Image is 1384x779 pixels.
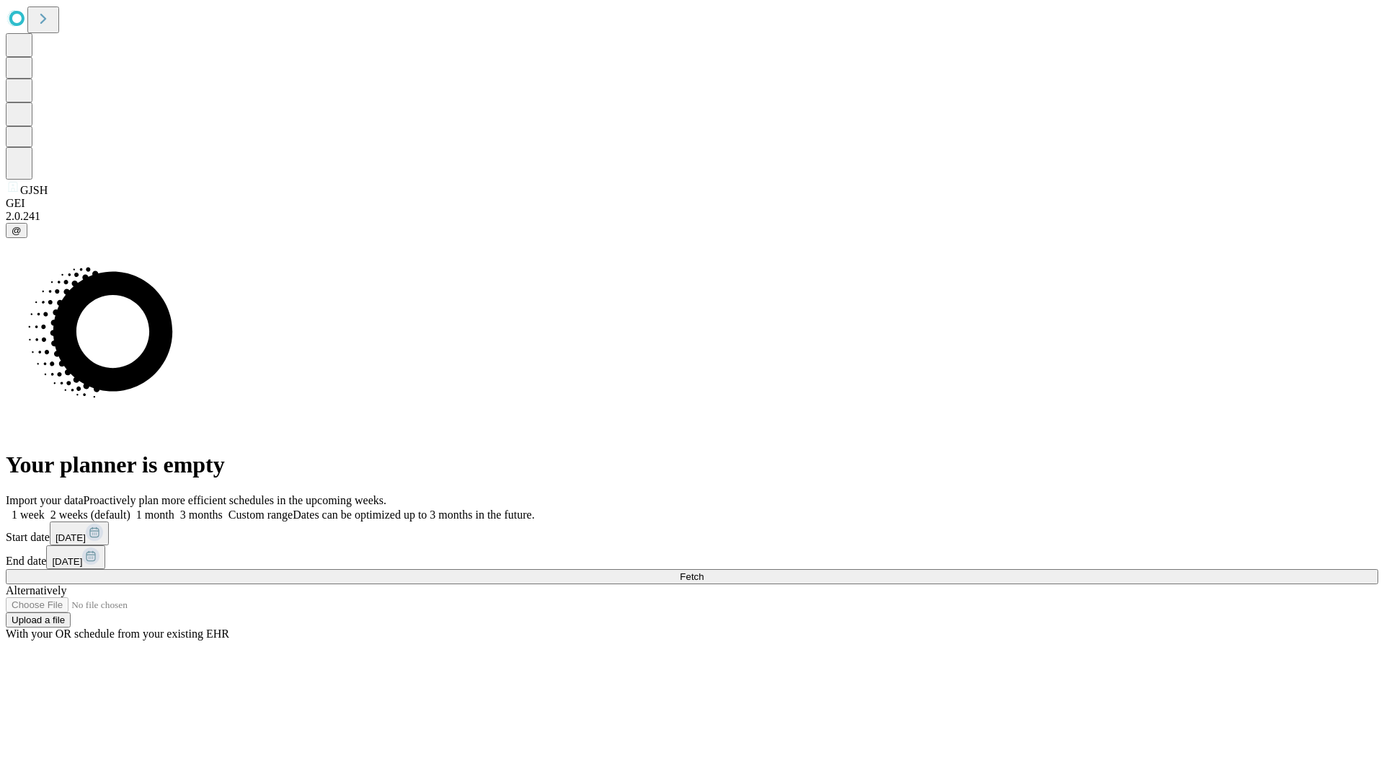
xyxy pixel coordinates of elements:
span: Custom range [229,509,293,521]
button: [DATE] [46,545,105,569]
button: Upload a file [6,612,71,628]
span: Proactively plan more efficient schedules in the upcoming weeks. [84,494,386,506]
span: Dates can be optimized up to 3 months in the future. [293,509,534,521]
h1: Your planner is empty [6,452,1378,478]
span: Fetch [680,571,704,582]
span: 1 month [136,509,174,521]
span: 2 weeks (default) [50,509,130,521]
span: [DATE] [56,532,86,543]
div: Start date [6,521,1378,545]
div: End date [6,545,1378,569]
button: [DATE] [50,521,109,545]
div: 2.0.241 [6,210,1378,223]
button: Fetch [6,569,1378,584]
span: With your OR schedule from your existing EHR [6,628,229,640]
span: Import your data [6,494,84,506]
span: 1 week [12,509,45,521]
span: @ [12,225,22,236]
span: Alternatively [6,584,66,597]
span: [DATE] [52,556,82,567]
span: 3 months [180,509,223,521]
div: GEI [6,197,1378,210]
span: GJSH [20,184,48,196]
button: @ [6,223,27,238]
